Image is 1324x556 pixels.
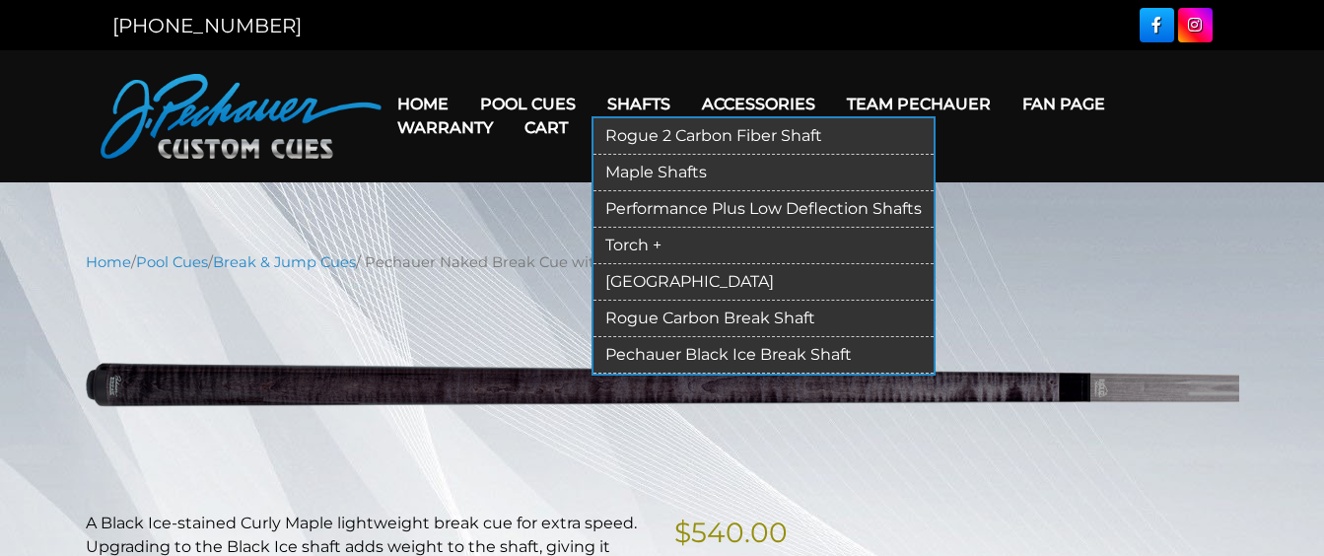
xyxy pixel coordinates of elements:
a: Home [382,79,464,129]
a: Fan Page [1007,79,1121,129]
a: Pechauer Black Ice Break Shaft [593,337,934,374]
a: Pool Cues [136,253,208,271]
a: Shafts [592,79,686,129]
a: Torch + [593,228,934,264]
a: Performance Plus Low Deflection Shafts [593,191,934,228]
a: Rogue 2 Carbon Fiber Shaft [593,118,934,155]
a: [PHONE_NUMBER] [112,14,302,37]
a: Cart [509,103,584,153]
a: Break & Jump Cues [213,253,356,271]
a: Team Pechauer [831,79,1007,129]
a: Warranty [382,103,509,153]
nav: Breadcrumb [86,251,1239,273]
a: Rogue Carbon Break Shaft [593,301,934,337]
a: [GEOGRAPHIC_DATA] [593,264,934,301]
bdi: 540.00 [674,516,788,549]
img: pechauer-break-naked-black-ice-adjusted-9-28-22.png [86,288,1239,480]
a: Pool Cues [464,79,592,129]
a: Accessories [686,79,831,129]
a: Home [86,253,131,271]
img: Pechauer Custom Cues [101,74,382,159]
a: Maple Shafts [593,155,934,191]
span: $ [674,516,691,549]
